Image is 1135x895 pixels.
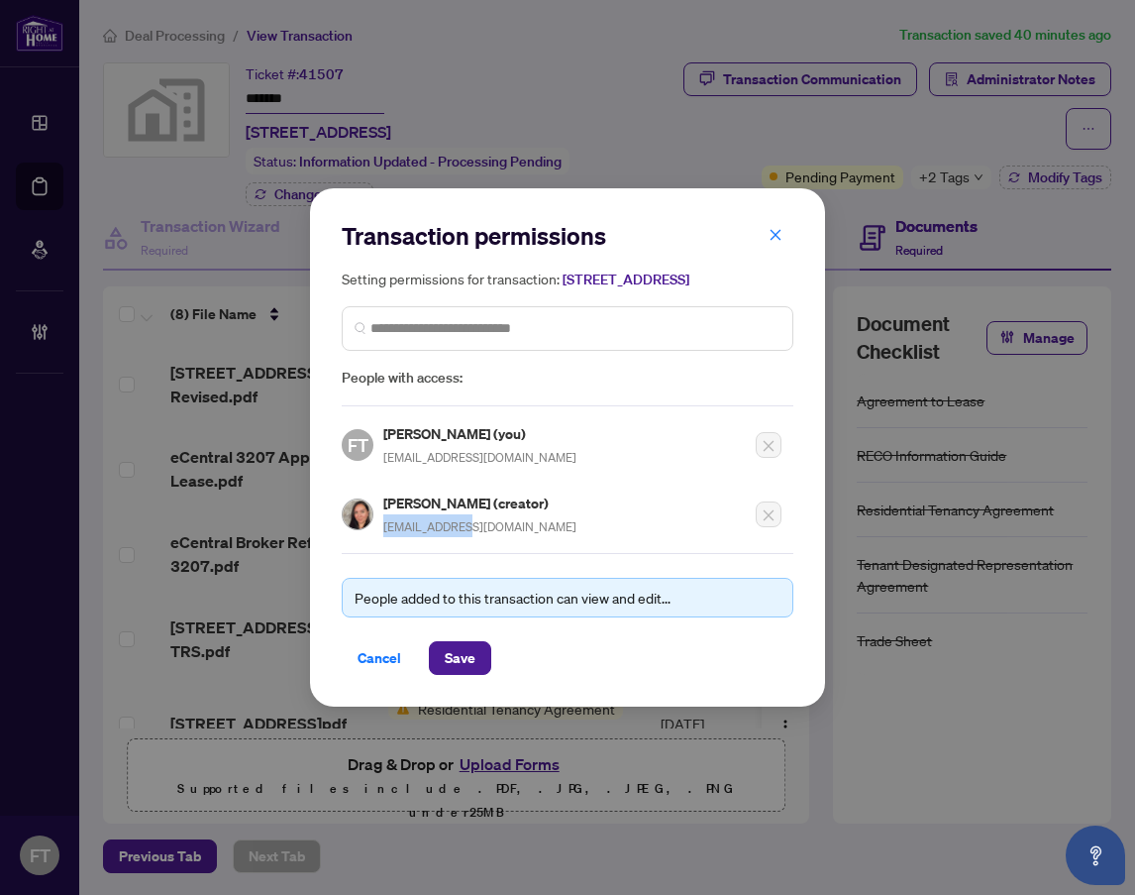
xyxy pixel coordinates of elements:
[383,422,576,445] h5: [PERSON_NAME] (you)
[429,641,491,675] button: Save
[355,587,780,609] div: People added to this transaction can view and edit...
[355,322,366,334] img: search_icon
[358,642,401,674] span: Cancel
[348,431,368,459] span: FT
[383,450,576,465] span: [EMAIL_ADDRESS][DOMAIN_NAME]
[383,492,576,514] h5: [PERSON_NAME] (creator)
[342,367,793,390] span: People with access:
[383,519,576,534] span: [EMAIL_ADDRESS][DOMAIN_NAME]
[342,268,793,290] h5: Setting permissions for transaction:
[563,271,689,288] span: [STREET_ADDRESS]
[445,642,475,674] span: Save
[342,641,417,675] button: Cancel
[342,220,793,252] h2: Transaction permissions
[343,500,372,529] img: Profile Icon
[1066,826,1125,885] button: Open asap
[769,228,782,242] span: close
